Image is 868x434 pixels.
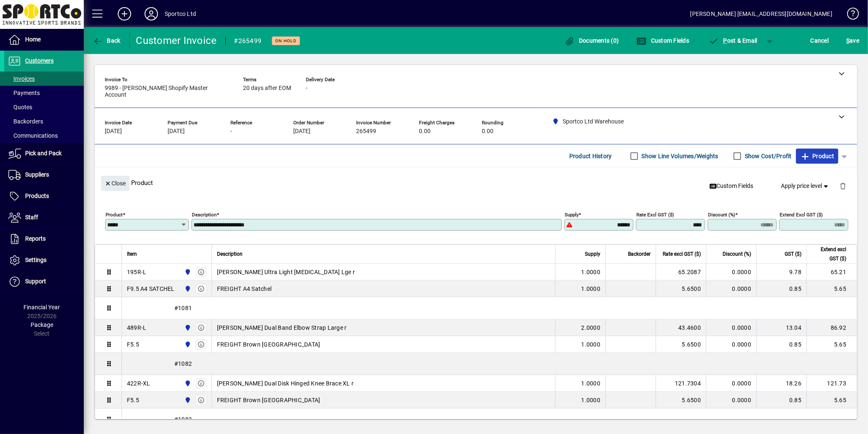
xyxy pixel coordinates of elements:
span: 265499 [356,128,376,135]
td: 13.04 [756,319,806,336]
span: Backorders [8,118,43,125]
span: GST ($) [785,249,801,259]
a: Home [4,29,84,50]
span: [DATE] [293,128,310,135]
label: Show Cost/Profit [743,152,792,160]
div: 65.2087 [661,268,701,276]
div: 5.6500 [661,340,701,349]
span: Sportco Ltd Warehouse [182,267,192,277]
div: #1083 [122,408,857,430]
div: 5.6500 [661,285,701,293]
button: Custom Fields [634,33,691,48]
span: On hold [275,38,297,44]
td: 0.85 [756,392,806,408]
span: Support [25,278,46,285]
div: F9.5 A4 SATCHEL [127,285,175,293]
div: 489R-L [127,324,147,332]
span: Settings [25,257,46,263]
span: 2.0000 [581,324,601,332]
button: Add [111,6,138,21]
span: 1.0000 [581,379,601,388]
td: 5.65 [806,280,857,297]
button: Product [796,149,838,164]
a: Backorders [4,114,84,128]
span: Pick and Pack [25,150,62,157]
span: Rate excl GST ($) [663,249,701,259]
span: Customers [25,57,54,64]
button: Profile [138,6,165,21]
span: FREIGHT A4 Satchel [217,285,272,293]
span: S [846,37,850,44]
span: [DATE] [168,128,185,135]
span: Payments [8,90,40,96]
a: Communications [4,128,84,143]
a: Knowledge Base [841,2,858,29]
a: Payments [4,86,84,100]
div: Sportco Ltd [165,7,196,21]
button: Delete [833,176,853,196]
span: Sportco Ltd Warehouse [182,379,192,388]
app-page-header-button: Close [99,179,132,187]
a: Pick and Pack [4,143,84,164]
td: 0.0000 [706,319,756,336]
button: Apply price level [778,179,833,194]
button: Product History [566,149,615,164]
span: Financial Year [24,304,60,311]
span: Discount (%) [723,249,751,259]
span: P [723,37,727,44]
mat-label: Description [192,212,217,218]
span: 1.0000 [581,340,601,349]
div: F5.5 [127,396,139,404]
span: [PERSON_NAME] Dual Disk Hinged Knee Brace XL r [217,379,354,388]
div: 5.6500 [661,396,701,404]
div: #1082 [122,353,857,375]
span: 0.00 [419,128,431,135]
span: Custom Fields [636,37,689,44]
td: 0.85 [756,336,806,353]
td: 65.21 [806,264,857,280]
button: Close [101,176,129,191]
td: 0.0000 [706,375,756,392]
span: Apply price level [781,182,830,190]
span: 1.0000 [581,268,601,276]
mat-label: Discount (%) [708,212,735,218]
span: [PERSON_NAME] Dual Band Elbow Strap Large r [217,324,347,332]
a: Invoices [4,72,84,86]
span: Extend excl GST ($) [812,245,846,263]
span: 20 days after EOM [243,85,291,92]
button: Documents (0) [563,33,621,48]
span: - [230,128,232,135]
a: Staff [4,207,84,228]
span: Cancel [811,34,829,47]
button: Post & Email [705,33,762,48]
span: [PERSON_NAME] Ultra Light [MEDICAL_DATA] Lge r [217,268,355,276]
a: Products [4,186,84,207]
td: 5.65 [806,392,857,408]
a: Quotes [4,100,84,114]
app-page-header-button: Delete [833,182,853,190]
a: Suppliers [4,164,84,185]
span: Product History [569,149,612,163]
td: 5.65 [806,336,857,353]
div: 422R-XL [127,379,150,388]
span: FREIGHT Brown [GEOGRAPHIC_DATA] [217,340,320,349]
td: 0.85 [756,280,806,297]
a: Settings [4,250,84,271]
mat-label: Extend excl GST ($) [780,212,823,218]
div: 121.7304 [661,379,701,388]
span: Staff [25,214,38,221]
span: Package [31,321,53,328]
button: Save [844,33,861,48]
span: Product [800,149,834,163]
div: #265499 [234,34,262,48]
span: Close [104,177,126,190]
button: Back [90,33,123,48]
a: Reports [4,229,84,249]
span: 9989 - [PERSON_NAME] Shopify Master Account [105,85,230,98]
span: Home [25,36,41,43]
span: [DATE] [105,128,122,135]
td: 0.0000 [706,392,756,408]
span: Reports [25,235,46,242]
span: 0.00 [482,128,493,135]
span: Description [217,249,243,259]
